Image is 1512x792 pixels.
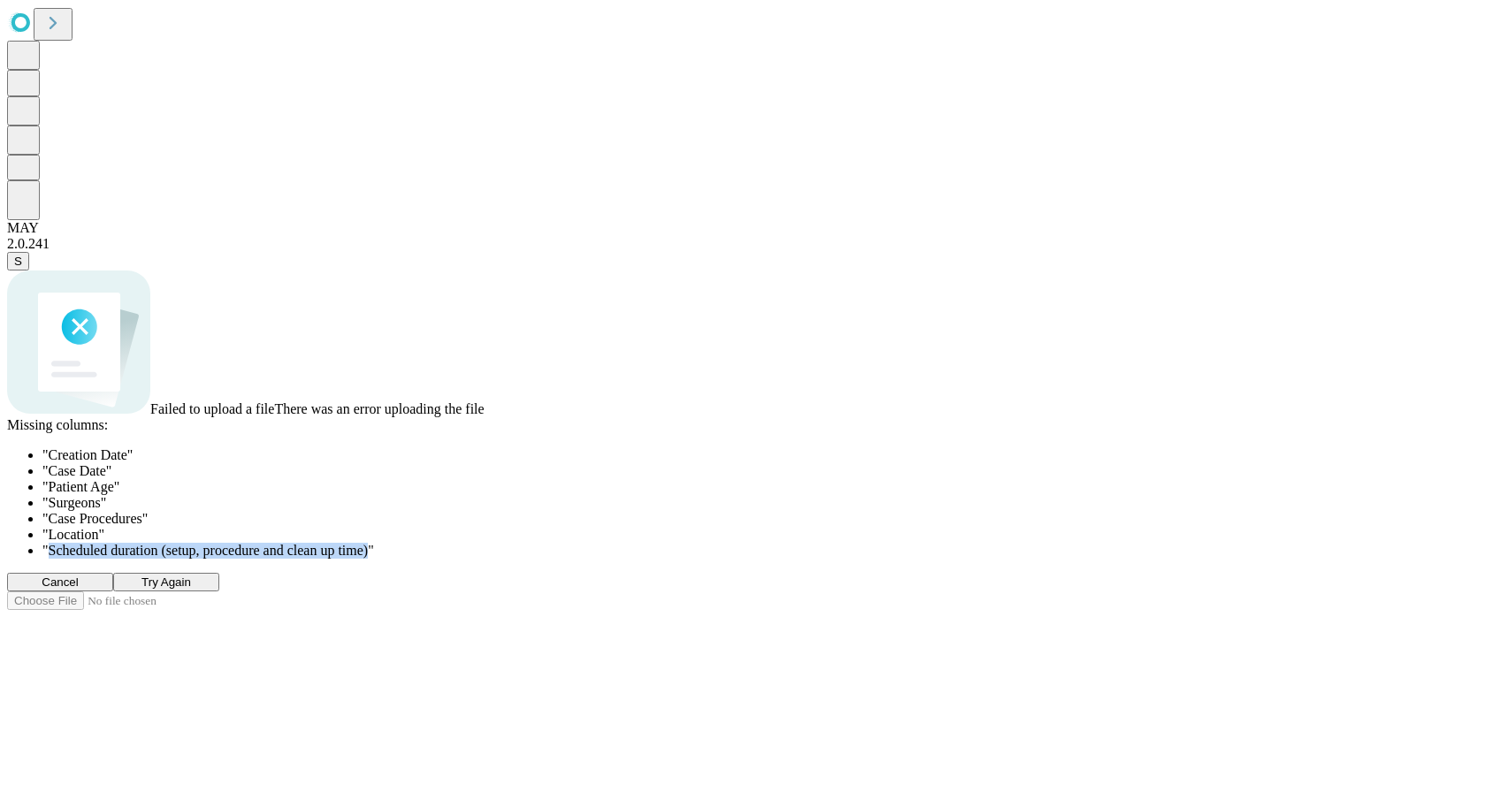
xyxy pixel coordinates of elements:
button: Try Again [113,573,219,591]
span: Try Again [141,575,191,589]
div: MAY [7,220,1505,236]
span: There was an error uploading the file [274,401,484,416]
button: S [7,252,29,270]
span: " Surgeons " [42,495,106,510]
span: S [14,255,22,268]
span: " Case Procedures " [42,511,148,526]
button: Cancel [7,573,113,591]
span: " Creation Date " [42,447,133,462]
span: " Case Date " [42,463,111,478]
span: Failed to upload a file [150,401,274,416]
span: Cancel [42,575,79,589]
span: " Patient Age " [42,479,119,494]
div: 2.0.241 [7,236,1505,252]
span: Missing columns : [7,417,108,432]
span: " Scheduled duration (setup, procedure and clean up time) " [42,543,374,558]
span: " Location " [42,527,104,542]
